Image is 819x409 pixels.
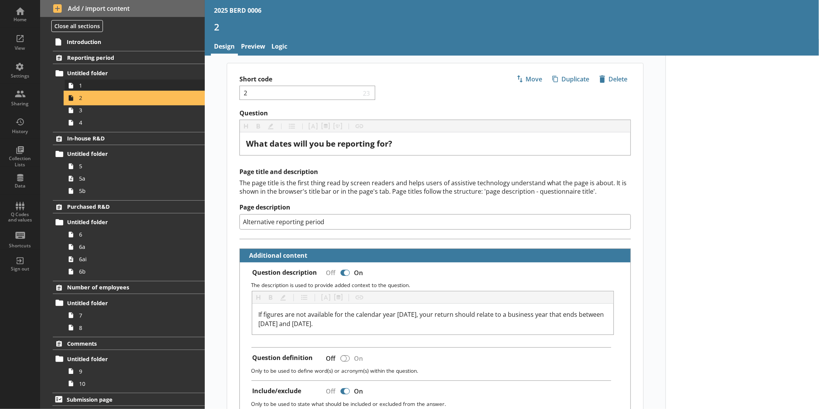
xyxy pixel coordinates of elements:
[65,117,205,129] a: 4
[53,148,205,160] a: Untitled folder
[513,73,546,86] button: Move
[65,377,205,390] a: 10
[320,266,339,279] div: Off
[79,106,180,114] span: 3
[79,368,180,375] span: 9
[65,253,205,265] a: 6ai
[56,148,205,197] li: Untitled folder55a5b
[79,175,180,182] span: 5a
[251,367,624,374] p: Only to be used to define word(s) or acronym(s) within the question.
[246,139,625,149] div: Question
[67,135,177,142] span: In-house R&D
[65,79,205,92] a: 1
[79,187,180,194] span: 5b
[596,73,630,85] span: Delete
[79,162,180,170] span: 5
[79,312,180,319] span: 7
[7,212,34,223] div: Q Codes and values
[65,185,205,197] a: 5b
[79,119,180,126] span: 4
[251,400,624,407] p: Only to be used to state what should be included or excluded from the answer.
[56,67,205,129] li: Untitled folder1234
[67,150,177,157] span: Untitled folder
[7,45,34,51] div: View
[549,73,593,86] button: Duplicate
[214,6,261,15] div: 2025 BERD 0006
[40,132,205,197] li: In-house R&DUntitled folder55a5b
[238,39,268,56] a: Preview
[40,200,205,278] li: Purchased R&DUntitled folder66a6ai6b
[7,155,34,167] div: Collection Lists
[7,266,34,272] div: Sign out
[67,69,177,77] span: Untitled folder
[252,269,317,277] label: Question description
[7,17,34,23] div: Home
[7,128,34,135] div: History
[251,281,624,289] p: The description is used to provide added context to the question.
[40,337,205,390] li: CommentsUntitled folder910
[67,38,177,46] span: Introduction
[67,284,177,291] span: Number of employees
[67,355,177,363] span: Untitled folder
[268,39,290,56] a: Logic
[52,35,205,48] a: Introduction
[65,365,205,377] a: 9
[65,160,205,172] a: 5
[252,387,301,395] label: Include/exclude
[513,73,545,85] span: Move
[211,39,238,56] a: Design
[67,54,177,61] span: Reporting period
[351,266,369,279] div: On
[7,101,34,107] div: Sharing
[239,168,631,176] h2: Page title and description
[53,51,205,64] a: Reporting period
[239,179,631,196] div: The page title is the first thing read by screen readers and helps users of assistive technology ...
[239,109,631,117] label: Question
[56,216,205,278] li: Untitled folder66a6ai6b
[56,353,205,390] li: Untitled folder910
[320,385,339,398] div: Off
[67,340,177,347] span: Comments
[65,265,205,278] a: 6b
[252,354,313,362] label: Question definition
[40,51,205,128] li: Reporting periodUntitled folder1234
[53,353,205,365] a: Untitled folder
[65,241,205,253] a: 6a
[52,393,205,406] a: Submission page
[65,104,205,117] a: 3
[320,352,339,365] div: Off
[53,67,205,79] a: Untitled folder
[67,299,177,307] span: Untitled folder
[65,172,205,185] a: 5a
[40,281,205,334] li: Number of employeesUntitled folder78
[351,385,369,398] div: On
[67,396,177,403] span: Submission page
[243,249,309,262] button: Additional content
[361,89,372,96] span: 23
[65,228,205,241] a: 6
[53,297,205,309] a: Untitled folder
[239,75,435,83] label: Short code
[258,310,605,328] span: If figures are not available for the calendar year [DATE], your return should relate to a busines...
[79,243,180,250] span: 6a
[53,337,205,350] a: Comments
[53,4,192,13] span: Add / import content
[53,216,205,228] a: Untitled folder
[79,324,180,331] span: 8
[67,203,177,210] span: Purchased R&D
[79,255,180,263] span: 6ai
[214,21,810,33] h1: 2
[7,183,34,189] div: Data
[79,380,180,387] span: 10
[7,243,34,249] div: Shortcuts
[79,268,180,275] span: 6b
[239,203,631,211] label: Page description
[7,73,34,79] div: Settings
[56,297,205,334] li: Untitled folder78
[65,321,205,334] a: 8
[53,281,205,294] a: Number of employees
[246,138,393,149] span: What dates will you be reporting for?
[53,200,205,213] a: Purchased R&D
[79,231,180,238] span: 6
[549,73,592,85] span: Duplicate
